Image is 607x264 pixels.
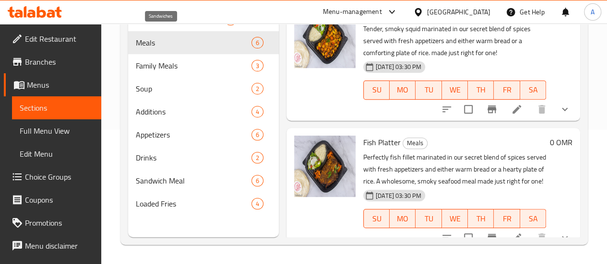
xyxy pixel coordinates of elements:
[416,209,441,228] button: TU
[472,83,490,97] span: TH
[294,7,356,68] img: Squid Platter
[252,130,263,139] span: 6
[511,232,523,243] a: Edit menu item
[251,83,263,94] div: items
[4,234,101,257] a: Menu disclaimer
[442,209,468,228] button: WE
[363,209,390,228] button: SU
[435,98,458,121] button: sort-choices
[4,211,101,234] a: Promotions
[442,80,468,100] button: WE
[252,38,263,47] span: 6
[363,23,546,59] p: Tender, smoky squid marinated in our secret blend of spices served with fresh appetizers and eith...
[128,31,279,54] div: Meals6
[403,138,427,149] span: Meals
[553,226,576,249] button: show more
[498,83,516,97] span: FR
[4,50,101,73] a: Branches
[458,99,478,119] span: Select to update
[446,212,464,226] span: WE
[20,148,94,160] span: Edit Menu
[128,54,279,77] div: Family Meals3
[251,198,263,209] div: items
[136,106,251,117] span: Additions
[390,209,416,228] button: MO
[480,226,503,249] button: Branch-specific-item
[363,80,390,100] button: SU
[136,129,251,140] span: Appetizers
[136,37,251,48] span: Meals
[427,7,490,17] div: [GEOGRAPHIC_DATA]
[530,226,553,249] button: delete
[251,60,263,71] div: items
[25,217,94,229] span: Promotions
[128,100,279,123] div: Additions4
[27,79,94,91] span: Menus
[559,103,571,115] svg: Show Choices
[468,209,494,228] button: TH
[435,226,458,249] button: sort-choices
[494,80,520,100] button: FR
[520,80,546,100] button: SA
[252,199,263,208] span: 4
[480,98,503,121] button: Branch-specific-item
[251,129,263,140] div: items
[128,192,279,215] div: Loaded Fries4
[136,198,251,209] span: Loaded Fries
[20,102,94,114] span: Sections
[458,228,478,248] span: Select to update
[251,106,263,117] div: items
[136,152,251,163] span: Drinks
[363,135,401,149] span: Fish Platter
[363,151,546,187] p: Perfectly fish fillet marinated in our secret blend of spices served with fresh appetizers and ei...
[252,176,263,185] span: 6
[128,123,279,146] div: Appetizers6
[251,175,263,186] div: items
[294,136,356,197] img: Fish Platter
[559,232,571,243] svg: Show Choices
[472,212,490,226] span: TH
[136,60,251,71] span: Family Meals
[128,4,279,219] nav: Menu sections
[25,240,94,252] span: Menu disclaimer
[368,212,386,226] span: SU
[4,73,101,96] a: Menus
[12,119,101,142] a: Full Menu View
[530,98,553,121] button: delete
[494,209,520,228] button: FR
[393,212,412,226] span: MO
[128,77,279,100] div: Soup2
[251,37,263,48] div: items
[252,153,263,162] span: 2
[251,152,263,163] div: items
[4,27,101,50] a: Edit Restaurant
[12,96,101,119] a: Sections
[25,33,94,45] span: Edit Restaurant
[591,7,595,17] span: A
[520,209,546,228] button: SA
[25,171,94,183] span: Choice Groups
[372,62,425,71] span: [DATE] 03:30 PM
[416,80,441,100] button: TU
[468,80,494,100] button: TH
[419,212,438,226] span: TU
[252,84,263,93] span: 2
[252,61,263,70] span: 3
[403,138,428,149] div: Meals
[550,136,572,149] h6: 0 OMR
[12,142,101,165] a: Edit Menu
[136,175,251,186] div: Sandwich Meal
[393,83,412,97] span: MO
[372,191,425,200] span: [DATE] 03:30 PM
[553,98,576,121] button: show more
[136,83,251,94] span: Soup
[446,83,464,97] span: WE
[390,80,416,100] button: MO
[498,212,516,226] span: FR
[4,165,101,188] a: Choice Groups
[4,188,101,211] a: Coupons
